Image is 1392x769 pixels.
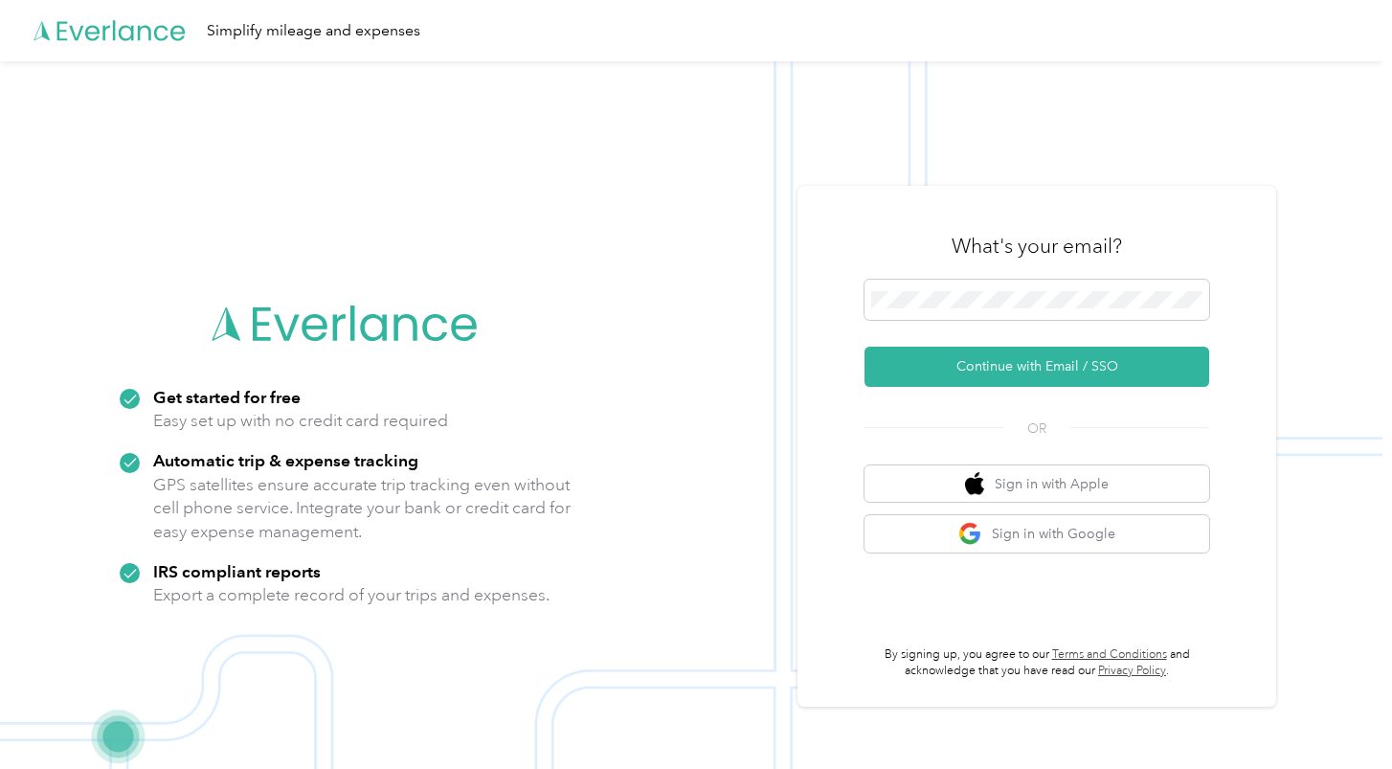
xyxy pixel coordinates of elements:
strong: Get started for free [153,387,301,407]
button: google logoSign in with Google [864,515,1209,553]
p: Export a complete record of your trips and expenses. [153,583,550,607]
a: Terms and Conditions [1052,647,1167,662]
a: Privacy Policy [1098,664,1166,678]
strong: IRS compliant reports [153,561,321,581]
h3: What's your email? [952,233,1122,260]
img: apple logo [965,472,984,496]
p: Easy set up with no credit card required [153,409,448,433]
span: OR [1003,418,1070,439]
strong: Automatic trip & expense tracking [153,450,418,470]
div: Simplify mileage and expenses [207,19,420,43]
p: GPS satellites ensure accurate trip tracking even without cell phone service. Integrate your bank... [153,473,572,544]
img: google logo [958,522,982,546]
button: Continue with Email / SSO [864,347,1209,387]
button: apple logoSign in with Apple [864,465,1209,503]
p: By signing up, you agree to our and acknowledge that you have read our . [864,646,1209,680]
